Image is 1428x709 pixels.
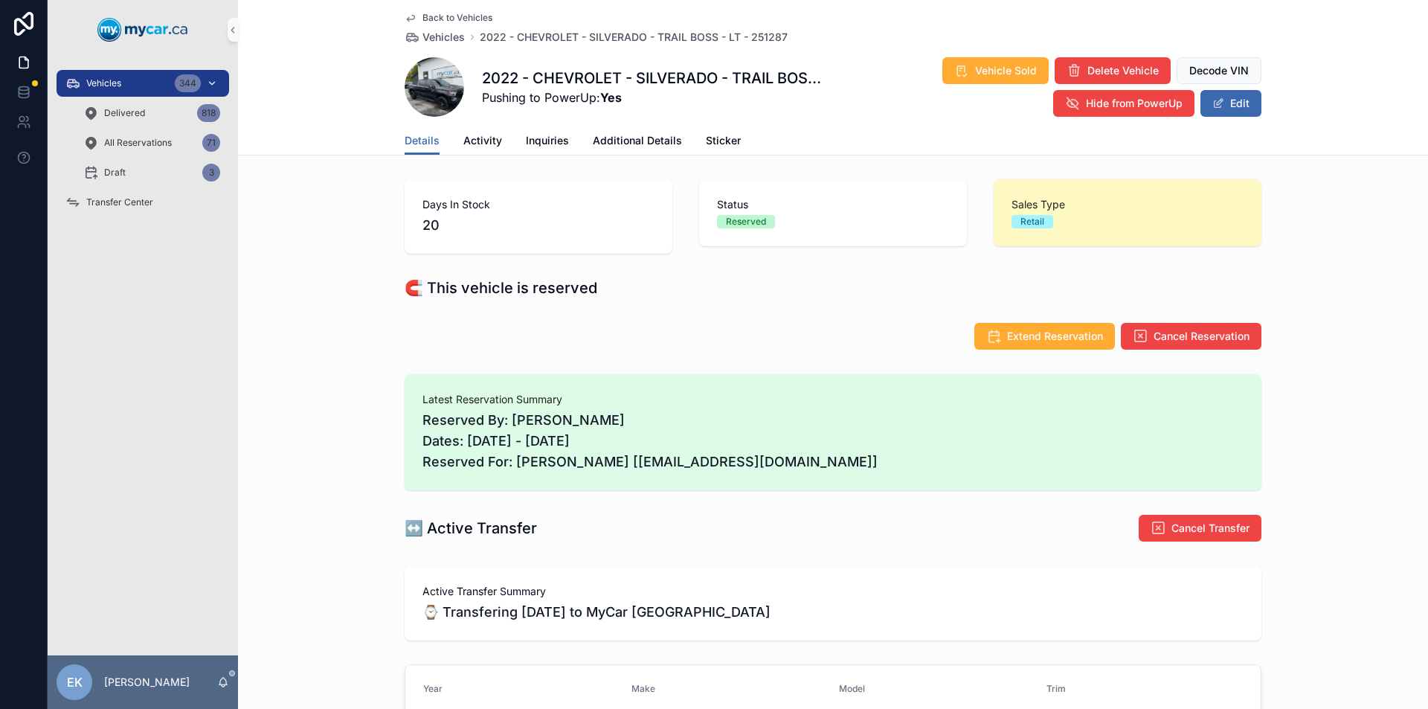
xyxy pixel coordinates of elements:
span: Draft [104,167,126,179]
span: Model [839,683,865,694]
a: 2022 - CHEVROLET - SILVERADO - TRAIL BOSS - LT - 251287 [480,30,788,45]
span: Status [717,197,949,212]
a: Draft3 [74,159,229,186]
span: Decode VIN [1189,63,1249,78]
span: Vehicles [86,77,121,89]
span: Delivered [104,107,145,119]
button: Hide from PowerUp [1053,90,1194,117]
div: 818 [197,104,220,122]
h1: 🧲 This vehicle is reserved [405,277,597,298]
img: App logo [97,18,188,42]
span: Back to Vehicles [422,12,492,24]
span: Sticker [706,133,741,148]
span: Details [405,133,440,148]
a: Vehicles344 [57,70,229,97]
button: Vehicle Sold [942,57,1049,84]
span: Vehicle Sold [975,63,1037,78]
div: 71 [202,134,220,152]
span: Active Transfer Summary [422,584,1244,599]
span: Latest Reservation Summary [422,392,1244,407]
span: Year [423,683,443,694]
a: Vehicles [405,30,465,45]
span: Cancel Transfer [1171,521,1249,536]
span: Additional Details [593,133,682,148]
span: Delete Vehicle [1087,63,1159,78]
h1: 2022 - CHEVROLET - SILVERADO - TRAIL BOSS - LT - 251287 [482,68,825,89]
span: ⌚ Transfering [DATE] to MyCar [GEOGRAPHIC_DATA] [422,602,1244,623]
span: Extend Reservation [1007,329,1103,344]
span: Transfer Center [86,196,153,208]
div: Reserved [726,215,766,228]
span: 20 [422,215,654,236]
a: Additional Details [593,127,682,157]
strong: Yes [600,90,622,105]
button: Decode VIN [1177,57,1261,84]
a: Activity [463,127,502,157]
h1: ↔️ Active Transfer [405,518,537,539]
span: Pushing to PowerUp: [482,89,825,106]
span: EK [67,673,83,691]
a: Delivered818 [74,100,229,126]
a: Back to Vehicles [405,12,492,24]
a: Transfer Center [57,189,229,216]
button: Extend Reservation [974,323,1115,350]
span: Inquiries [526,133,569,148]
button: Edit [1200,90,1261,117]
div: Retail [1020,215,1044,228]
button: Cancel Reservation [1121,323,1261,350]
a: Details [405,127,440,155]
span: Hide from PowerUp [1086,96,1183,111]
span: Vehicles [422,30,465,45]
span: Sales Type [1011,197,1244,212]
span: Make [631,683,655,694]
a: Sticker [706,127,741,157]
div: 3 [202,164,220,182]
div: scrollable content [48,60,238,235]
button: Cancel Transfer [1139,515,1261,542]
span: Reserved By: [PERSON_NAME] Dates: [DATE] - [DATE] Reserved For: [PERSON_NAME] [[EMAIL_ADDRESS][DO... [422,410,1244,472]
button: Delete Vehicle [1055,57,1171,84]
p: [PERSON_NAME] [104,675,190,690]
span: Days In Stock [422,197,654,212]
a: All Reservations71 [74,129,229,156]
span: Cancel Reservation [1154,329,1249,344]
span: All Reservations [104,137,172,149]
div: 344 [175,74,201,92]
span: Trim [1046,683,1066,694]
a: Inquiries [526,127,569,157]
span: Activity [463,133,502,148]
